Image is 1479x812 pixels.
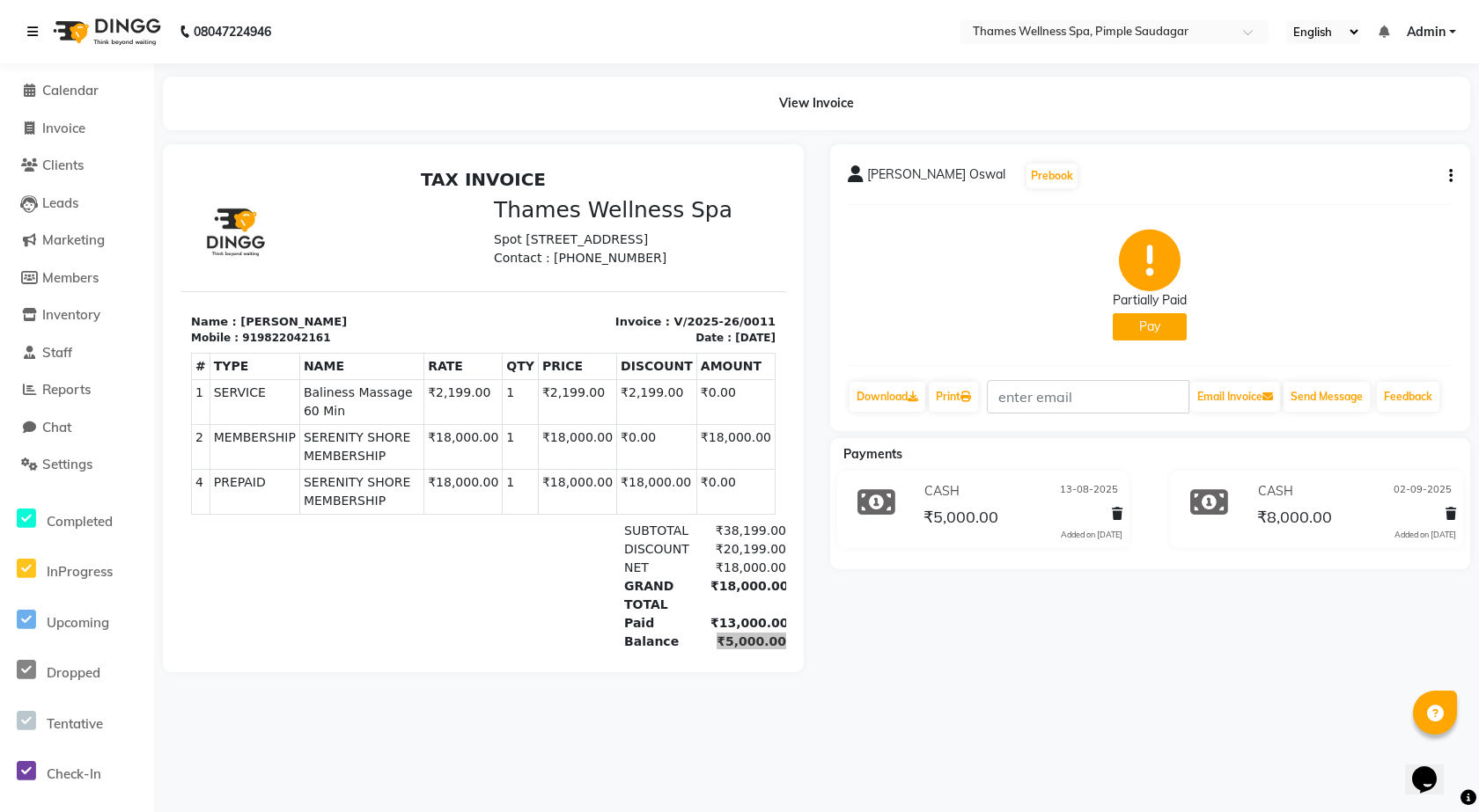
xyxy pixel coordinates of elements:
div: Date : [515,168,551,184]
td: ₹18,000.00 [357,308,436,353]
input: enter email [987,380,1189,413]
span: Clients [42,157,84,173]
td: ₹2,199.00 [437,218,517,263]
a: Chat [4,418,150,438]
div: View Invoice [163,77,1470,130]
td: SERVICE [29,218,119,263]
h3: Thames Wellness Spa [313,35,595,62]
span: Tentative [47,715,103,732]
span: ₹8,000.00 [1257,507,1332,531]
span: Payments [843,446,902,462]
span: Admin [1407,23,1446,41]
div: Paid [433,452,519,471]
span: 02-09-2025 [1394,482,1452,501]
span: SERENITY SHORE MEMBERSHIP [123,267,239,304]
div: ₹18,000.00 [519,415,606,452]
span: Upcoming [47,614,109,631]
span: CASH [924,482,960,501]
a: Calendar [4,81,150,101]
a: Settings [4,455,150,475]
button: Prebook [1026,164,1078,188]
a: Download [850,382,925,412]
td: MEMBERSHIP [29,263,119,308]
th: TYPE [29,192,119,218]
a: Clients [4,156,150,176]
div: GRAND TOTAL [433,415,519,452]
td: ₹0.00 [516,218,594,263]
td: 1 [322,308,358,353]
a: Marketing [4,230,150,251]
span: CASH [1258,482,1293,501]
div: NET [433,397,519,415]
p: Invoice : V/2025-26/0011 [313,151,595,169]
span: Leads [42,194,78,211]
div: Partially Paid [1113,291,1187,310]
th: RATE [244,192,322,218]
div: Balance [433,471,519,489]
td: ₹2,199.00 [244,218,322,263]
div: SUBTOTAL [433,360,519,378]
td: 2 [11,263,30,308]
button: Send Message [1284,382,1370,412]
td: 1 [322,218,358,263]
button: Pay [1113,313,1187,340]
th: AMOUNT [516,192,594,218]
span: Dropped [47,664,100,681]
span: Invoice [42,120,85,136]
div: 919822042161 [62,168,150,184]
th: QTY [322,192,358,218]
iframe: chat widget [1405,742,1461,794]
a: Staff [4,343,150,363]
a: Invoice [4,119,150,139]
td: ₹18,000.00 [244,308,322,353]
span: Baliness Massage 60 Min [123,222,239,259]
div: [DATE] [555,168,595,184]
div: Added on [DATE] [1061,529,1122,541]
td: ₹0.00 [437,263,517,308]
td: ₹18,000.00 [244,263,322,308]
td: 1 [11,218,30,263]
td: 1 [322,263,358,308]
td: ₹18,000.00 [437,308,517,353]
td: 4 [11,308,30,353]
h2: TAX INVOICE [11,7,595,28]
th: PRICE [357,192,436,218]
div: Added on [DATE] [1394,529,1456,541]
td: PREPAID [29,308,119,353]
span: Marketing [42,231,105,248]
td: ₹18,000.00 [357,263,436,308]
span: Chat [42,419,71,435]
div: Mobile : [11,168,58,184]
a: Leads [4,194,150,214]
a: Members [4,268,150,289]
th: DISCOUNT [437,192,517,218]
span: SERENITY SHORE MEMBERSHIP [123,311,239,348]
a: Inventory [4,305,150,326]
div: ₹13,000.00 [519,452,606,471]
div: DISCOUNT [433,378,519,397]
a: Print [929,382,978,412]
span: Reports [42,381,91,398]
span: Inventory [42,306,100,323]
span: Completed [47,513,113,530]
td: ₹2,199.00 [357,218,436,263]
span: Check-In [47,765,101,782]
div: ₹18,000.00 [519,397,606,415]
b: 08047224946 [194,7,271,56]
td: ₹18,000.00 [516,263,594,308]
a: Feedback [1377,382,1439,412]
td: ₹0.00 [516,308,594,353]
span: Settings [42,456,92,472]
th: NAME [119,192,243,218]
span: Staff [42,344,72,361]
span: Members [42,269,99,286]
div: ₹5,000.00 [519,471,606,489]
div: ₹20,199.00 [519,378,606,397]
p: Contact : [PHONE_NUMBER] [313,87,595,106]
th: # [11,192,30,218]
div: ₹38,199.00 [519,360,606,378]
span: Calendar [42,82,99,99]
span: ₹5,000.00 [923,507,998,531]
img: logo [45,7,166,56]
button: Email Invoice [1190,382,1280,412]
